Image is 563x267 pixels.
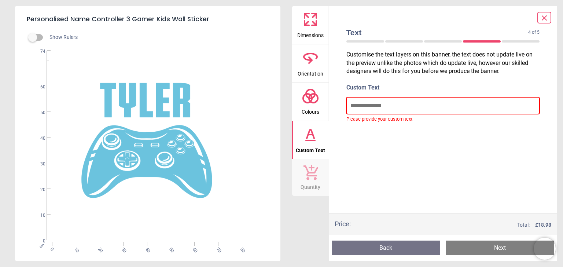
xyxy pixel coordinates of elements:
button: Back [332,241,440,255]
span: 74 [32,48,45,55]
span: 30 [32,161,45,167]
button: Quantity [292,159,329,196]
button: Dimensions [292,6,329,44]
span: 40 [32,135,45,142]
span: Text [346,27,529,38]
span: 40 [144,246,148,251]
div: Total: [362,222,552,229]
button: Orientation [292,44,329,83]
span: Custom Text [296,143,325,154]
span: Colours [302,105,319,116]
span: 0 [32,238,45,244]
span: 10 [73,246,77,251]
span: 80 [239,246,243,251]
span: 4 of 5 [528,29,540,36]
span: 60 [32,84,45,90]
span: £ [535,222,551,229]
span: 0 [49,246,54,251]
span: 50 [32,110,45,116]
div: Price : [335,219,351,228]
span: 60 [191,246,196,251]
div: Show Rulers [33,33,280,42]
button: Next [446,241,554,255]
span: 20 [96,246,101,251]
button: Colours [292,83,329,121]
label: Custom Text [346,84,540,92]
button: Custom Text [292,121,329,159]
span: Orientation [298,67,323,78]
iframe: Brevo live chat [534,238,556,260]
span: 20 [32,187,45,193]
span: cm [38,242,45,249]
span: 70 [215,246,220,251]
span: Quantity [301,180,320,191]
h5: Personalised Name Controller 3 Gamer Kids Wall Sticker [27,12,269,27]
span: 18.98 [538,222,551,228]
span: 10 [32,212,45,219]
span: 30 [120,246,125,251]
p: Customise the text layers on this banner, the text does not update live on the preview unlike the... [341,51,546,75]
span: Dimensions [297,28,324,39]
span: Please provide your custom text [346,114,540,122]
span: 50 [168,246,172,251]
